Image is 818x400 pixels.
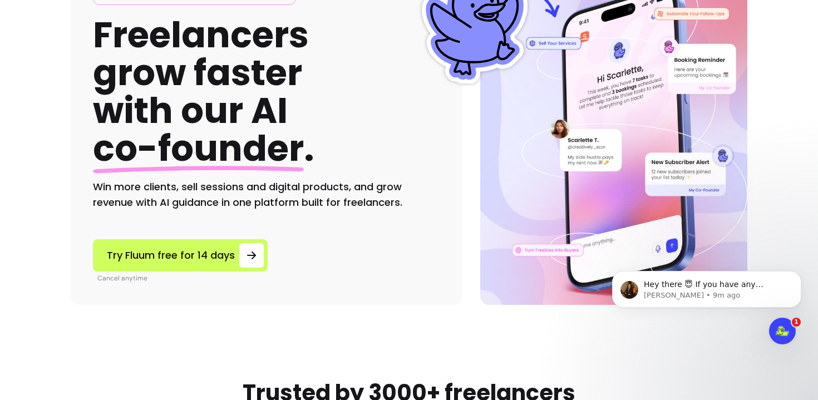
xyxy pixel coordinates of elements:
span: 1 [792,318,801,327]
h2: Win more clients, sell sessions and digital products, and grow revenue with AI guidance in one pl... [93,179,427,210]
span: co-founder [93,124,304,173]
iframe: Intercom notifications message [595,248,818,370]
iframe: Intercom live chat [769,318,796,344]
p: Cancel anytime [97,274,268,283]
a: Try Fluum free for 14 days [93,239,268,271]
h1: Freelancers grow faster with our AI . [93,16,314,168]
span: Try Fluum free for 14 days [107,248,235,263]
